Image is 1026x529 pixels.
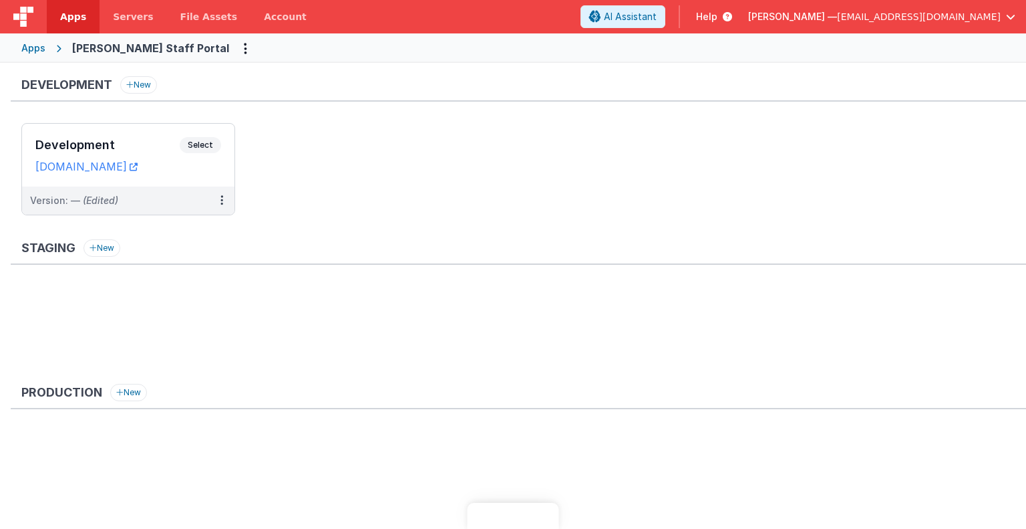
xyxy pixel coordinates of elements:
[234,37,256,59] button: Options
[604,10,657,23] span: AI Assistant
[21,386,102,399] h3: Production
[837,10,1001,23] span: [EMAIL_ADDRESS][DOMAIN_NAME]
[35,160,138,173] a: [DOMAIN_NAME]
[83,195,118,206] span: (Edited)
[110,384,147,401] button: New
[120,76,157,94] button: New
[748,10,1015,23] button: [PERSON_NAME] — [EMAIL_ADDRESS][DOMAIN_NAME]
[60,10,86,23] span: Apps
[30,194,118,207] div: Version: —
[21,241,75,255] h3: Staging
[180,137,221,153] span: Select
[580,5,665,28] button: AI Assistant
[748,10,837,23] span: [PERSON_NAME] —
[696,10,717,23] span: Help
[180,10,238,23] span: File Assets
[35,138,180,152] h3: Development
[113,10,153,23] span: Servers
[21,41,45,55] div: Apps
[21,78,112,92] h3: Development
[72,40,229,56] div: [PERSON_NAME] Staff Portal
[83,239,120,257] button: New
